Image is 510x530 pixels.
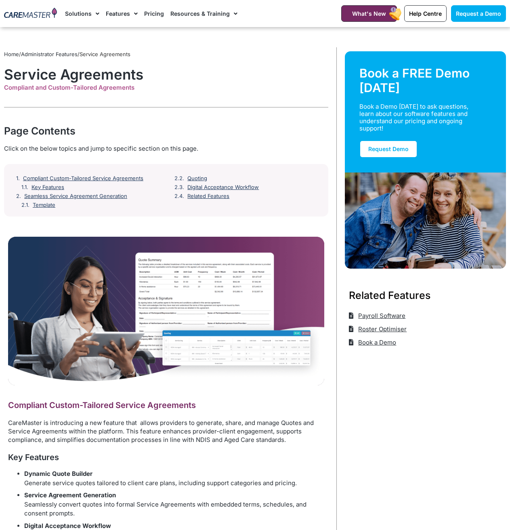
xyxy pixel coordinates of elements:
[21,51,78,57] a: Administrator Features
[8,419,324,444] p: CareMaster is introducing a new feature that allows providers to generate, share, and manage Quot...
[24,522,111,530] strong: Digital Acceptance Workflow
[359,140,418,158] a: Request Demo
[451,5,506,22] a: Request a Demo
[4,51,19,57] a: Home
[349,322,407,336] a: Roster Optimiser
[356,336,396,349] span: Book a Demo
[4,144,328,153] div: Click on the below topics and jump to specific section on this page.
[409,10,442,17] span: Help Centre
[356,322,407,336] span: Roster Optimiser
[4,66,328,83] h1: Service Agreements
[368,145,409,152] span: Request Demo
[341,5,397,22] a: What's New
[80,51,130,57] span: Service Agreements
[404,5,447,22] a: Help Centre
[31,184,64,191] a: Key Features
[4,51,130,57] span: / /
[356,309,405,322] span: Payroll Software
[4,8,57,19] img: CareMaster Logo
[349,336,397,349] a: Book a Demo
[187,184,259,191] a: Digital Acceptance Workflow
[4,84,328,91] div: Compliant and Custom-Tailored Agreements
[456,10,501,17] span: Request a Demo
[4,124,328,138] div: Page Contents
[24,491,324,518] li: Seamlessly convert quotes into formal Service Agreements with embedded terms, schedules, and cons...
[352,10,386,17] span: What's New
[33,175,208,205] a: Template
[345,172,506,269] img: Support Worker and NDIS Participant out for a coffee.
[187,175,207,182] a: Quoting
[349,288,502,303] h3: Related Features
[24,491,116,499] strong: Service Agreement Generation
[23,175,143,182] a: Compliant Custom-Tailored Service Agreements
[24,193,127,200] a: Seamless Service Agreement Generation
[359,103,482,132] div: Book a Demo [DATE] to ask questions, learn about our software features and understand our pricing...
[359,66,491,95] div: Book a FREE Demo [DATE]
[187,193,229,200] a: Related Features
[8,400,324,410] h2: Compliant Custom-Tailored Service Agreements
[24,470,92,477] strong: Dynamic Quote Builder
[24,469,324,488] li: Generate service quotes tailored to client care plans, including support categories and pricing.
[8,452,324,463] h3: Key Features
[349,309,406,322] a: Payroll Software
